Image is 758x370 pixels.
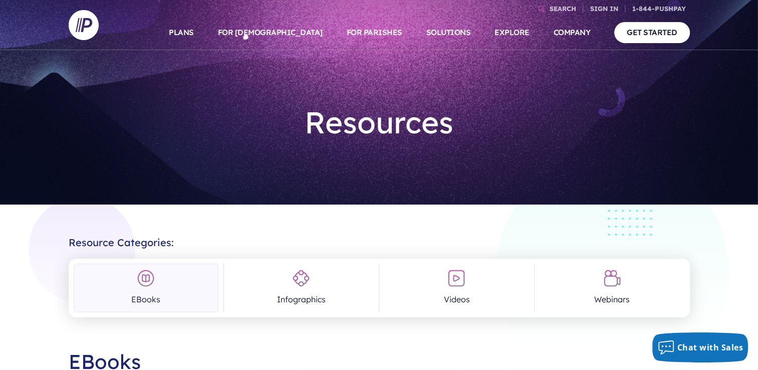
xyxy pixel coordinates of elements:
span: Chat with Sales [677,342,743,353]
h1: Resources [232,96,527,148]
a: Videos [384,264,529,312]
a: FOR [DEMOGRAPHIC_DATA] [218,15,323,50]
img: Webinars Icon [603,269,621,287]
img: Videos Icon [447,269,465,287]
img: Infographics Icon [292,269,310,287]
a: GET STARTED [614,22,690,43]
a: SOLUTIONS [426,15,471,50]
a: COMPANY [554,15,591,50]
a: FOR PARISHES [347,15,402,50]
h2: Resource Categories: [69,229,690,249]
a: EBooks [74,264,218,312]
a: Infographics [229,264,374,312]
a: EXPLORE [494,15,530,50]
a: Webinars [540,264,684,312]
a: PLANS [169,15,194,50]
img: EBooks Icon [137,269,155,287]
button: Chat with Sales [652,332,748,362]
